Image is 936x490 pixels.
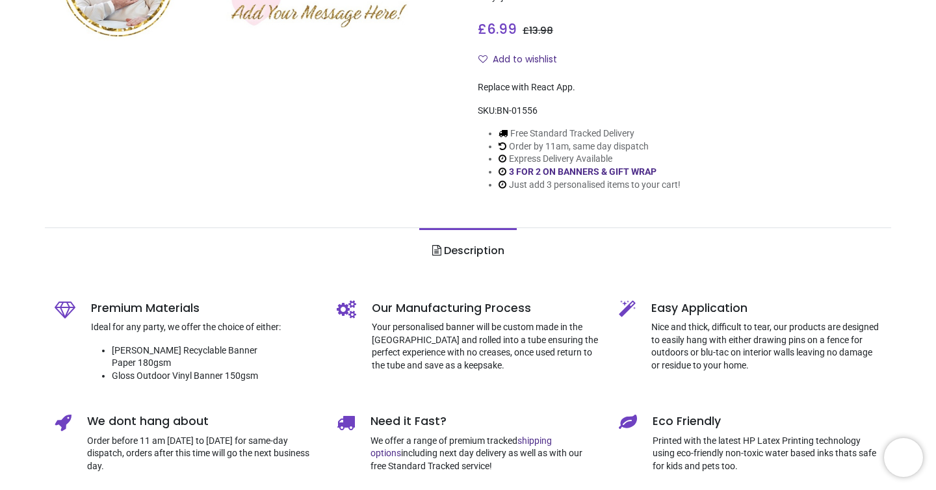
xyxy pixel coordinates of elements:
[497,105,538,116] span: BN-01556
[499,179,681,192] li: Just add 3 personalised items to your cart!
[499,140,681,153] li: Order by 11am, same day dispatch
[370,413,599,430] h5: Need it Fast?
[651,300,881,316] h5: Easy Application
[499,153,681,166] li: Express Delivery Available
[91,321,317,334] p: Ideal for any party, we offer the choice of either:
[112,370,317,383] li: Gloss Outdoor Vinyl Banner 150gsm
[478,55,487,64] i: Add to wishlist
[372,300,599,316] h5: Our Manufacturing Process
[499,127,681,140] li: Free Standard Tracked Delivery
[478,105,881,118] div: SKU:
[651,321,881,372] p: Nice and thick, difficult to tear, our products are designed to easily hang with either drawing p...
[112,344,317,370] li: [PERSON_NAME] Recyclable Banner Paper 180gsm
[87,413,317,430] h5: We dont hang about
[884,438,923,477] iframe: Brevo live chat
[87,435,317,473] p: Order before 11 am [DATE] to [DATE] for same-day dispatch, orders after this time will go the nex...
[478,81,881,94] div: Replace with React App.
[529,24,553,37] span: 13.98
[509,166,656,177] a: 3 FOR 2 ON BANNERS & GIFT WRAP
[372,321,599,372] p: Your personalised banner will be custom made in the [GEOGRAPHIC_DATA] and rolled into a tube ensu...
[487,19,517,38] span: 6.99
[523,24,553,37] span: £
[370,435,599,473] p: We offer a range of premium tracked including next day delivery as well as with our free Standard...
[653,435,881,473] p: Printed with the latest HP Latex Printing technology using eco-friendly non-toxic water based ink...
[419,228,516,274] a: Description
[478,49,568,71] button: Add to wishlistAdd to wishlist
[478,19,517,38] span: £
[91,300,317,316] h5: Premium Materials
[653,413,881,430] h5: Eco Friendly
